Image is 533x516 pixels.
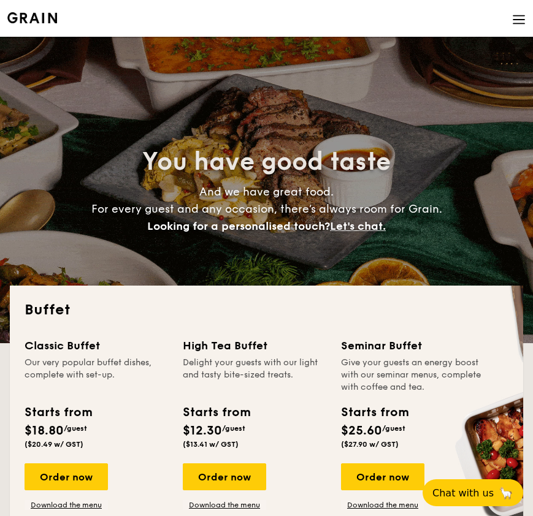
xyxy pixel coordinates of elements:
[432,487,494,499] span: Chat with us
[382,424,405,433] span: /guest
[341,357,485,393] div: Give your guests an energy boost with our seminar menus, complete with coffee and tea.
[512,13,526,26] img: icon-hamburger-menu.db5d7e83.svg
[222,424,245,433] span: /guest
[25,423,64,438] span: $18.80
[25,500,108,510] a: Download the menu
[341,337,485,354] div: Seminar Buffet
[183,440,239,449] span: ($13.41 w/ GST)
[25,440,83,449] span: ($20.49 w/ GST)
[183,357,326,393] div: Delight your guests with our light and tasty bite-sized treats.
[183,500,266,510] a: Download the menu
[183,463,266,490] div: Order now
[423,479,523,506] button: Chat with us🦙
[7,12,57,23] img: Grain
[25,357,168,393] div: Our very popular buffet dishes, complete with set-up.
[330,219,386,233] span: Let's chat.
[341,423,382,438] span: $25.60
[341,440,399,449] span: ($27.90 w/ GST)
[25,300,508,320] h2: Buffet
[341,403,408,422] div: Starts from
[25,463,108,490] div: Order now
[64,424,87,433] span: /guest
[183,403,250,422] div: Starts from
[341,463,424,490] div: Order now
[183,423,222,438] span: $12.30
[183,337,326,354] div: High Tea Buffet
[341,500,424,510] a: Download the menu
[25,403,91,422] div: Starts from
[499,486,513,500] span: 🦙
[25,337,168,354] div: Classic Buffet
[7,12,57,23] a: Logotype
